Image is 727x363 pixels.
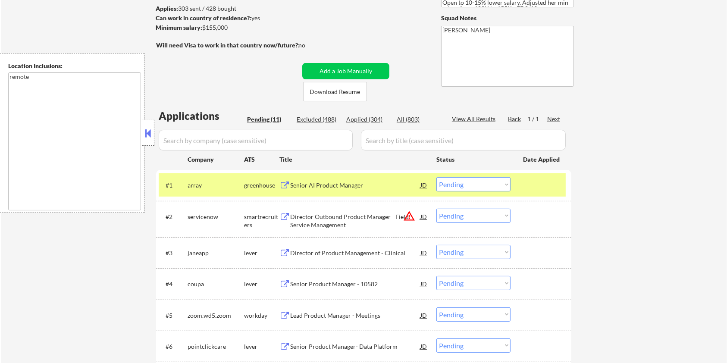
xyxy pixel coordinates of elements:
[166,280,181,288] div: #4
[527,115,547,123] div: 1 / 1
[188,155,244,164] div: Company
[156,4,299,13] div: 303 sent / 428 bought
[303,82,367,101] button: Download Resume
[188,181,244,190] div: array
[188,213,244,221] div: servicenow
[244,249,279,257] div: lever
[302,63,389,79] button: Add a Job Manually
[156,14,251,22] strong: Can work in country of residence?:
[290,311,420,320] div: Lead Product Manager - Meetings
[244,342,279,351] div: lever
[346,115,389,124] div: Applied (304)
[159,130,353,150] input: Search by company (case sensitive)
[244,181,279,190] div: greenhouse
[279,155,428,164] div: Title
[156,41,300,49] strong: Will need Visa to work in that country now/future?:
[244,311,279,320] div: workday
[244,155,279,164] div: ATS
[297,115,340,124] div: Excluded (488)
[244,213,279,229] div: smartrecruiters
[547,115,561,123] div: Next
[159,111,244,121] div: Applications
[523,155,561,164] div: Date Applied
[361,130,566,150] input: Search by title (case sensitive)
[436,151,511,167] div: Status
[244,280,279,288] div: lever
[290,249,420,257] div: Director of Product Management - Clinical
[397,115,440,124] div: All (803)
[420,209,428,224] div: JD
[247,115,290,124] div: Pending (11)
[420,338,428,354] div: JD
[166,342,181,351] div: #6
[441,14,574,22] div: Squad Notes
[298,41,323,50] div: no
[156,14,297,22] div: yes
[508,115,522,123] div: Back
[290,213,420,229] div: Director Outbound Product Manager - Field Service Management
[188,342,244,351] div: pointclickcare
[290,280,420,288] div: Senior Product Manager - 10582
[166,249,181,257] div: #3
[188,280,244,288] div: coupa
[156,24,202,31] strong: Minimum salary:
[8,62,141,70] div: Location Inclusions:
[188,249,244,257] div: janeapp
[166,311,181,320] div: #5
[420,307,428,323] div: JD
[156,5,178,12] strong: Applies:
[156,23,299,32] div: $155,000
[420,276,428,291] div: JD
[403,210,415,222] button: warning_amber
[420,245,428,260] div: JD
[420,177,428,193] div: JD
[290,181,420,190] div: Senior AI Product Manager
[166,181,181,190] div: #1
[166,213,181,221] div: #2
[290,342,420,351] div: Senior Product Manager- Data Platform
[188,311,244,320] div: zoom.wd5.zoom
[452,115,498,123] div: View All Results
